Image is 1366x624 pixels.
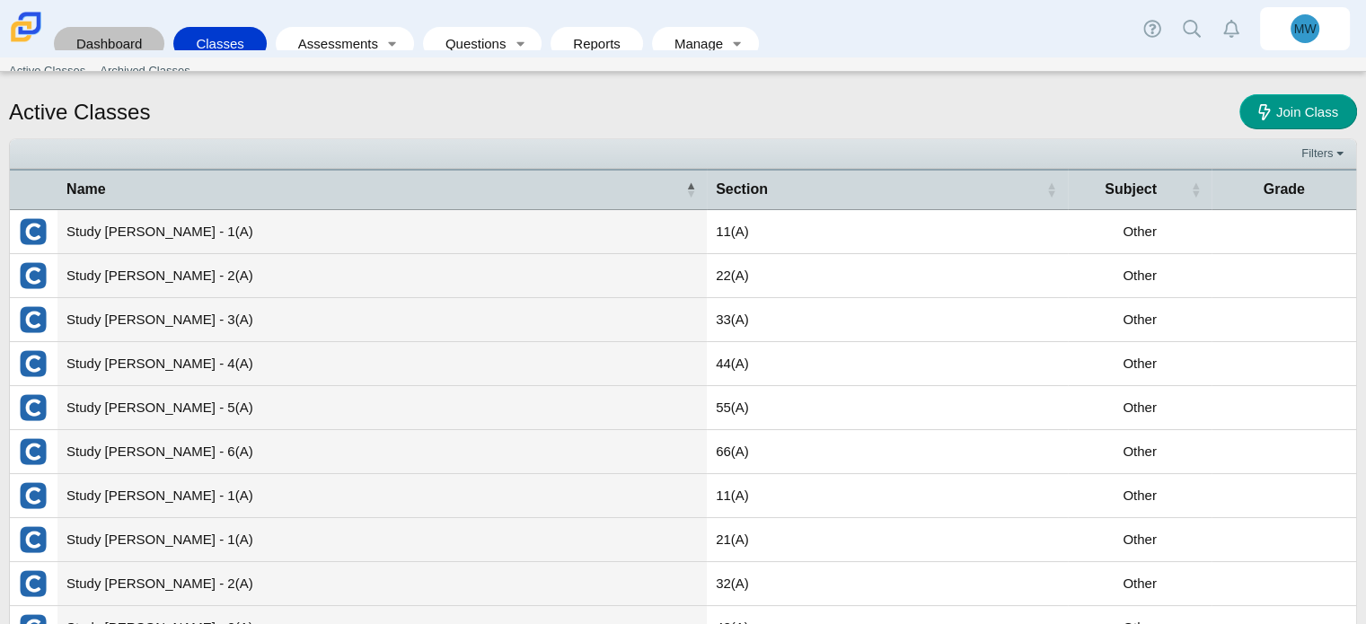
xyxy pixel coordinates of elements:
a: Archived Classes [93,57,197,84]
td: 55(A) [707,386,1068,430]
a: Toggle expanded [725,27,750,60]
td: Study [PERSON_NAME] - 1(A) [57,210,707,254]
a: MW [1260,7,1350,50]
img: External class connected through Clever [19,217,48,246]
td: Other [1068,386,1212,430]
img: External class connected through Clever [19,525,48,554]
img: External class connected through Clever [19,569,48,598]
a: Toggle expanded [507,27,533,60]
td: Other [1068,474,1212,518]
td: Study [PERSON_NAME] - 2(A) [57,254,707,298]
span: Join Class [1276,104,1338,119]
a: Carmen School of Science & Technology [7,33,45,48]
img: External class connected through Clever [19,349,48,378]
img: External class connected through Clever [19,393,48,422]
img: External class connected through Clever [19,261,48,290]
td: Study [PERSON_NAME] - 6(A) [57,430,707,474]
span: Subject [1105,181,1157,197]
span: Section : Activate to sort [1046,171,1057,208]
img: External class connected through Clever [19,305,48,334]
span: MW [1294,22,1317,35]
a: Classes [182,27,257,60]
td: Other [1068,562,1212,606]
td: 66(A) [707,430,1068,474]
a: Active Classes [2,57,93,84]
td: Other [1068,518,1212,562]
span: Grade [1264,181,1305,197]
td: 33(A) [707,298,1068,342]
td: Other [1068,342,1212,386]
a: Manage [661,27,725,60]
a: Reports [560,27,634,60]
td: 44(A) [707,342,1068,386]
td: 32(A) [707,562,1068,606]
a: Alerts [1212,9,1251,48]
a: Questions [432,27,507,60]
td: 11(A) [707,210,1068,254]
span: Name : Activate to invert sorting [685,171,696,208]
a: Join Class [1239,94,1357,129]
td: Study [PERSON_NAME] - 4(A) [57,342,707,386]
td: 11(A) [707,474,1068,518]
span: Subject : Activate to sort [1190,171,1201,208]
a: Dashboard [63,27,155,60]
td: Study [PERSON_NAME] - 3(A) [57,298,707,342]
img: Carmen School of Science & Technology [7,8,45,46]
td: Other [1068,210,1212,254]
td: Other [1068,298,1212,342]
img: External class connected through Clever [19,481,48,510]
span: Section [716,181,768,197]
h1: Active Classes [9,97,150,127]
td: Study [PERSON_NAME] - 1(A) [57,474,707,518]
td: Study [PERSON_NAME] - 5(A) [57,386,707,430]
span: Name [66,181,106,197]
td: 21(A) [707,518,1068,562]
a: Filters [1297,145,1352,163]
td: 22(A) [707,254,1068,298]
img: External class connected through Clever [19,437,48,466]
td: Study [PERSON_NAME] - 2(A) [57,562,707,606]
td: Other [1068,254,1212,298]
td: Other [1068,430,1212,474]
td: Study [PERSON_NAME] - 1(A) [57,518,707,562]
a: Toggle expanded [380,27,405,60]
a: Assessments [285,27,380,60]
